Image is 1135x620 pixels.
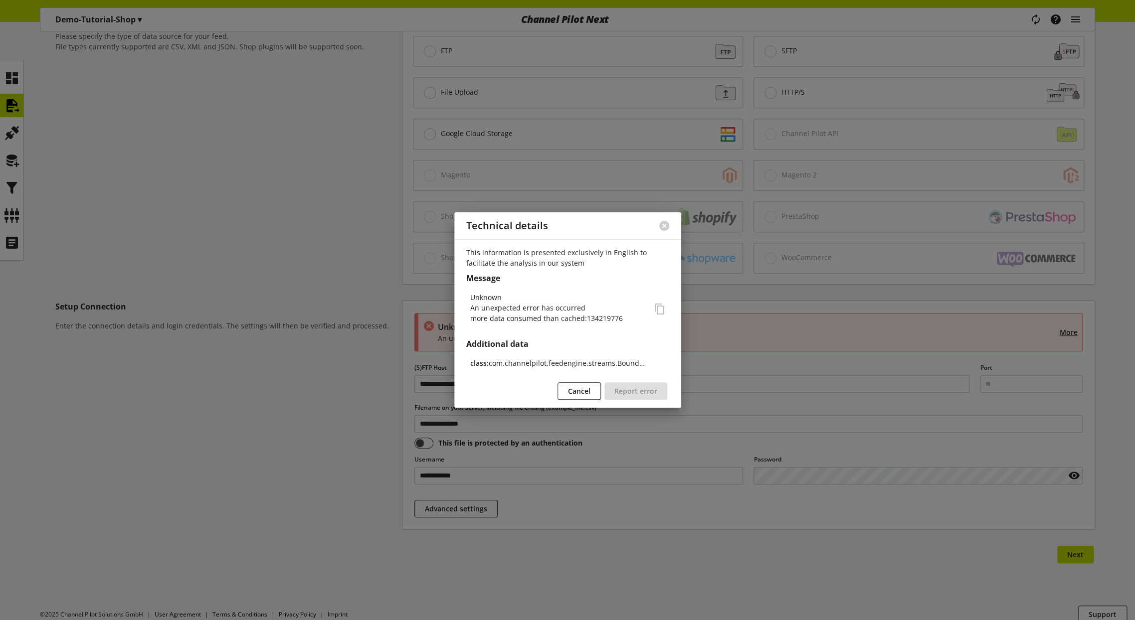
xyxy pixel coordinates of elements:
div: class:com.channelpilot.feedengine.streams.BoundedCacheSink$CacheBoundReachedException [470,358,647,368]
p: Unknown [470,292,647,303]
button: Report error [604,382,667,400]
h2: Technical details [466,220,548,232]
span: class: [470,358,489,368]
button: Cancel [558,382,601,400]
span: Cancel [568,386,590,396]
h2: Message [466,272,669,284]
p: An unexpected error has occurred [470,303,647,313]
p: This information is presented exclusively in English to facilitate the analysis in our system [466,247,669,268]
span: Report error [614,386,657,396]
div: more data consumed than cached:134219776 [470,292,647,323]
h2: Additional data [466,338,669,350]
span: com.channelpilot.feedengine.streams.BoundedCacheSink$CacheBoundReachedException [489,358,790,368]
p: more data consumed than cached:134219776 [470,313,647,323]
